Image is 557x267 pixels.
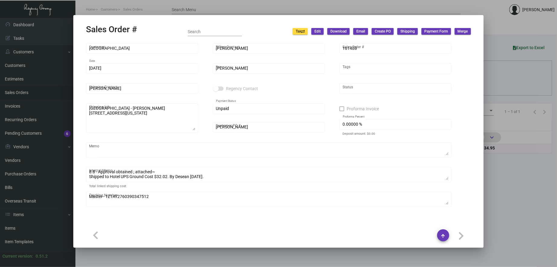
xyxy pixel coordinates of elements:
button: Email [353,28,368,35]
div: Current version: [2,253,33,259]
mat-hint: Total linked shipping cost: [89,184,127,188]
span: Edit [314,29,321,34]
button: Edit [311,28,324,35]
button: Tax [293,28,308,35]
span: Unpaid [216,106,229,111]
mat-hint: Deposit amount: $0.00 [343,132,375,136]
span: Regency Contact [226,85,258,92]
span: Shipping [400,29,415,34]
span: Email [356,29,365,34]
span: Payment Form [425,29,448,34]
span: Merge [458,29,468,34]
button: Download [327,28,350,35]
button: Create PO [372,28,394,35]
button: Merge [455,28,471,35]
span: Proforma Invoice [347,105,379,112]
h2: Sales Order # [86,24,137,35]
div: 0.51.2 [36,253,48,259]
button: Payment Form [422,28,451,35]
span: Download [330,29,347,34]
span: Tax [296,29,305,34]
span: Create PO [375,29,391,34]
button: Shipping [397,28,418,35]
